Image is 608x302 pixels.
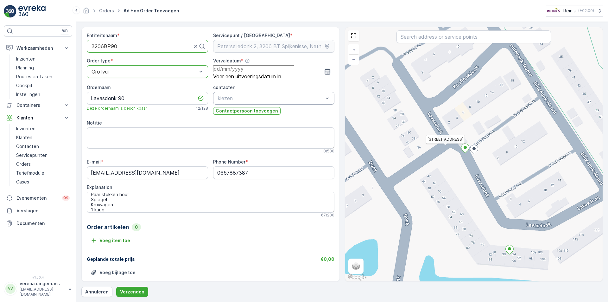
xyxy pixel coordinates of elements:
div: VV [5,284,16,294]
a: Instellingen [14,90,72,99]
img: logo [4,5,16,18]
button: Contactpersoon toevoegen [213,107,281,115]
a: Inzichten [14,55,72,63]
label: Phone Number [213,159,245,164]
p: Inzichten [16,125,35,132]
p: Orders [16,161,31,167]
label: Servicepunt / [GEOGRAPHIC_DATA] [213,33,290,38]
a: Tariefmodule [14,169,72,177]
input: dd/mm/yyyy [213,65,294,72]
p: Servicepunten [16,152,47,158]
button: Containers [4,99,72,112]
input: Search address or service points [396,30,551,43]
p: 0 / 500 [323,149,334,154]
p: 99 [63,196,68,201]
p: Evenementen [16,195,58,201]
span: + [352,47,355,52]
a: Servicepunten [14,151,72,160]
a: Dit gebied openen in Google Maps (er wordt een nieuw venster geopend) [347,273,368,281]
p: Contactpersoon toevoegen [216,108,278,114]
a: Routes en Taken [14,72,72,81]
button: VVverena.dingemans[EMAIL_ADDRESS][DOMAIN_NAME] [4,280,72,297]
a: Verslagen [4,204,72,217]
a: Cockpit [14,81,72,90]
p: Inzichten [16,56,35,62]
p: Voeg bijlage toe [99,269,136,276]
a: View Fullscreen [349,31,358,41]
span: Ad Hoc Order Toevoegen [122,8,180,14]
label: Notitie [87,120,102,125]
p: Tariefmodule [16,170,44,176]
button: Annuleren [81,287,112,297]
p: Order artikelen [87,223,129,232]
p: Routes en Taken [16,74,52,80]
p: Cockpit [16,82,33,89]
p: verena.dingemans [20,280,65,287]
a: Inzichten [14,124,72,133]
p: Instellingen [16,91,40,98]
p: Contacten [16,143,39,150]
div: help tooltippictogram [245,58,250,63]
p: ⌘B [61,29,68,34]
a: Cases [14,177,72,186]
img: logo_light-DOdMpM7g.png [18,5,46,18]
span: Deze ordernaam is beschikbaar [87,106,147,111]
p: Planning [16,65,34,71]
label: Vervaldatum [213,58,241,63]
p: Documenten [16,220,70,227]
span: Voer een uitvoeringsdatum in. [213,74,282,79]
input: Peterseliedonk 2, 3206 BT Spijkenisse, Netherlands [213,40,334,53]
p: Annuleren [85,289,109,295]
label: Ordernaam [87,85,111,90]
textarea: Koelkast 1 persoons bed Paar stukken hout Spiegel Kruiwagen 1 kuub [87,192,334,213]
a: Layers [349,259,363,273]
p: Voeg item toe [99,237,130,244]
p: [EMAIL_ADDRESS][DOMAIN_NAME] [20,287,65,297]
p: Verslagen [16,208,70,214]
a: Planning [14,63,72,72]
p: 12 / 128 [196,106,208,111]
span: − [352,56,355,62]
button: Reinis(+02:00) [546,5,603,16]
a: Uitzoomen [349,55,358,64]
button: Verzenden [116,287,148,297]
p: Geplande totale prijs [87,256,135,262]
a: Evenementen99 [4,192,72,204]
label: Entiteitsnaam [87,33,117,38]
span: v 1.50.4 [4,275,72,279]
a: Klanten [14,133,72,142]
a: Orders [14,160,72,169]
p: Klanten [16,115,60,121]
button: Werkzaamheden [4,42,72,55]
a: Startpagina [83,10,90,15]
button: Bestand uploaden [87,267,139,278]
p: Cases [16,179,29,185]
p: 67 / 200 [321,213,334,218]
img: Reinis-Logo-Vrijstaand_Tekengebied-1-copy2_aBO4n7j.png [546,7,561,14]
span: €0,00 [320,256,334,262]
p: Klanten [16,134,32,141]
label: E-mail [87,159,101,164]
button: Voeg item toe [87,235,134,246]
p: Containers [16,102,60,108]
a: Orders [99,8,114,13]
p: Reinis [563,8,576,14]
a: In zoomen [349,45,358,55]
a: Documenten [4,217,72,230]
img: Google [347,273,368,281]
button: Klanten [4,112,72,124]
p: ( +02:00 ) [578,8,594,13]
p: Werkzaamheden [16,45,60,51]
p: 0 [134,224,138,230]
label: Explanation [87,184,112,190]
p: kiezen [218,94,323,102]
p: Verzenden [120,289,144,295]
label: Order type [87,58,111,63]
a: Contacten [14,142,72,151]
label: contacten [213,85,235,90]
